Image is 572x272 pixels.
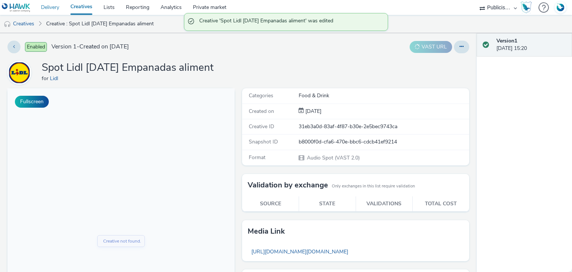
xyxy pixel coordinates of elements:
img: Hawk Academy [521,1,532,13]
div: [DATE] 15:20 [496,37,566,53]
th: Total cost [413,196,470,212]
div: 31eb3a0d-83af-4f87-b30e-2e5bec9743ca [299,123,468,130]
img: audio [4,20,11,28]
span: Format [249,154,266,161]
span: Created on [249,108,274,115]
span: for [42,75,50,82]
a: Creative : Spot Lidl [DATE] Empanadas aliment [42,15,158,33]
span: Version 1 - Created on [DATE] [51,42,129,51]
span: Creative 'Spot Lidl [DATE] Empanadas aliment' was edited [199,17,380,27]
button: Fullscreen [15,96,49,108]
span: Audio Spot (VAST 2.0) [306,154,360,161]
div: Food & Drink [299,92,468,99]
strong: Version 1 [496,37,517,44]
img: undefined Logo [2,3,31,12]
small: Only exchanges in this list require validation [332,183,415,189]
a: Lidl [7,69,34,76]
a: [URL][DOMAIN_NAME][DOMAIN_NAME] [248,244,352,259]
h3: Media link [248,226,285,237]
span: Snapshot ID [249,138,278,145]
div: Creation 08 August 2025, 15:20 [304,108,321,115]
div: b8000f0d-cfa6-470e-bbc6-cdcb41ef9214 [299,138,468,146]
span: [DATE] [304,108,321,115]
span: Creative ID [249,123,274,130]
div: Creative not found. [96,149,134,156]
a: Lidl [50,75,61,82]
th: State [299,196,356,212]
h1: Spot Lidl [DATE] Empanadas aliment [42,61,214,75]
span: Categories [249,92,273,99]
div: Duplicate the creative as a VAST URL [408,41,454,53]
h3: Validation by exchange [248,180,328,191]
span: Enabled [25,42,47,52]
th: Validations [356,196,413,212]
a: Hawk Academy [521,1,535,13]
button: VAST URL [410,41,452,53]
img: Account FR [555,2,566,13]
th: Source [242,196,299,212]
img: Lidl [9,62,30,83]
